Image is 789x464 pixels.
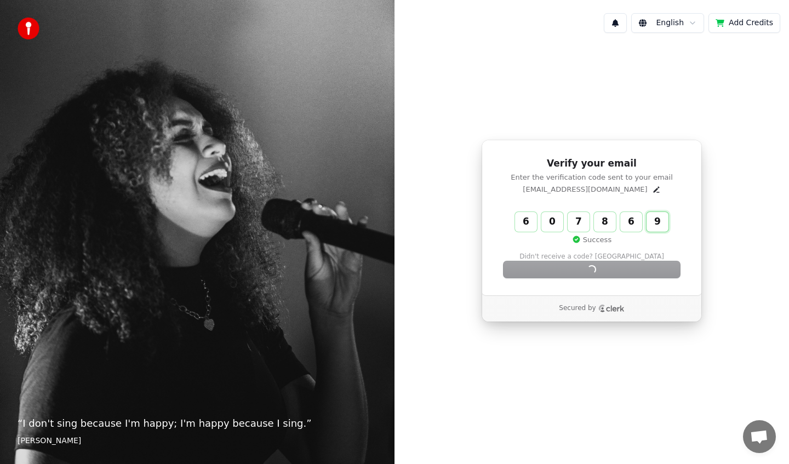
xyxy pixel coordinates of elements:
p: [EMAIL_ADDRESS][DOMAIN_NAME] [523,185,647,194]
a: Clerk logo [598,305,625,312]
p: Success [572,235,611,245]
footer: [PERSON_NAME] [18,436,377,446]
p: Secured by [559,304,596,313]
button: Edit [652,185,661,194]
div: Open chat [743,420,776,453]
h1: Verify your email [504,157,680,170]
input: Enter verification code [515,212,690,232]
img: youka [18,18,39,39]
p: “ I don't sing because I'm happy; I'm happy because I sing. ” [18,416,377,431]
p: Enter the verification code sent to your email [504,173,680,182]
button: Add Credits [708,13,780,33]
